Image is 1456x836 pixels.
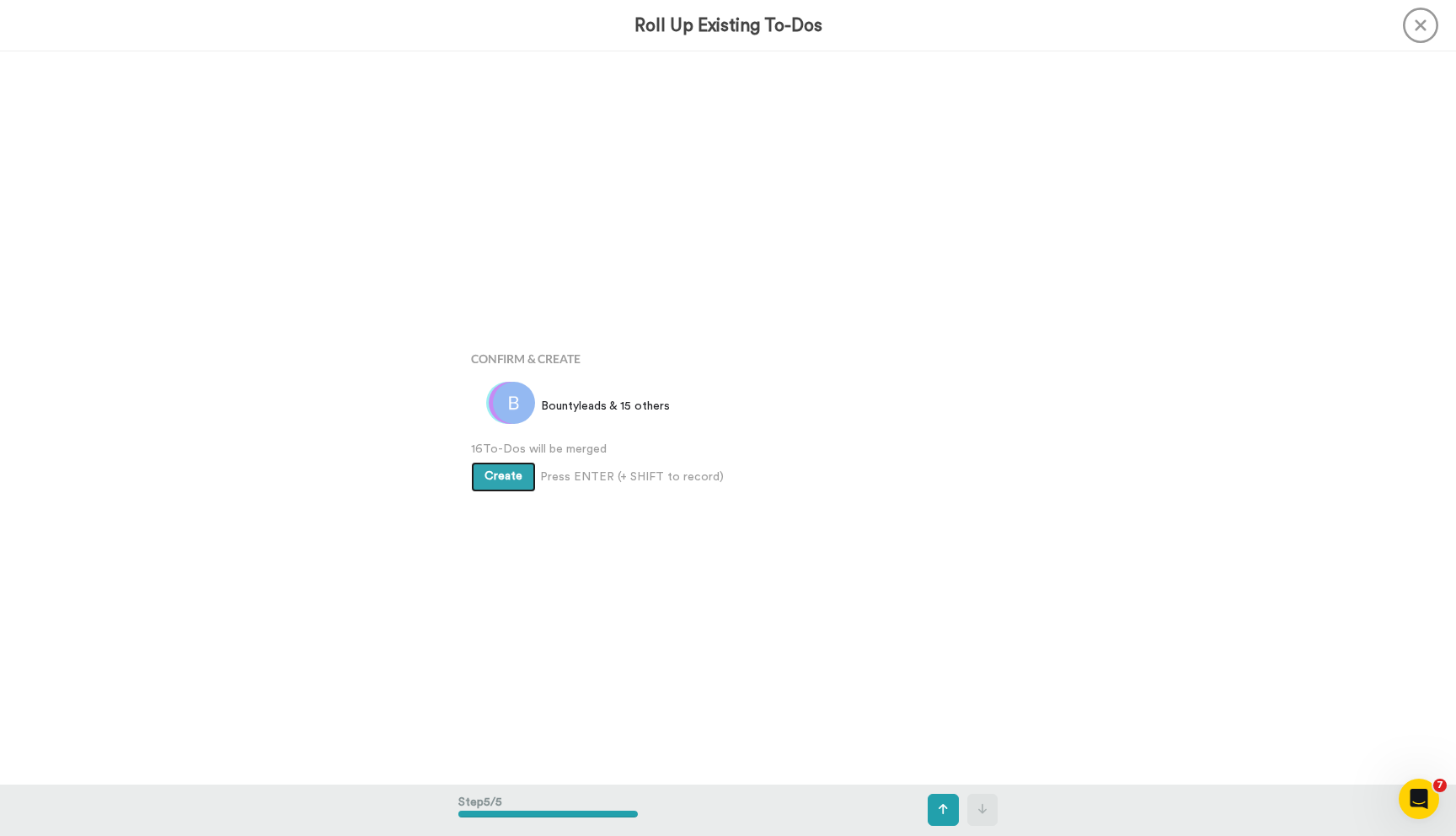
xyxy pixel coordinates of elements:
[540,469,724,485] span: Press ENTER (+ SHIFT to record)
[484,470,522,482] span: Create
[458,785,638,834] div: Step 5 / 5
[471,352,985,365] h4: Confirm & Create
[634,16,822,35] h3: Roll Up Existing To-Dos
[493,382,535,424] img: b.png
[1399,779,1439,819] iframe: Intercom live chat
[471,441,985,458] span: 16 To-Dos will be merged
[489,382,531,424] img: d.png
[1433,779,1447,792] span: 7
[541,398,670,415] span: Bountyleads & 15 others
[471,462,536,492] button: Create
[486,382,528,424] img: a.png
